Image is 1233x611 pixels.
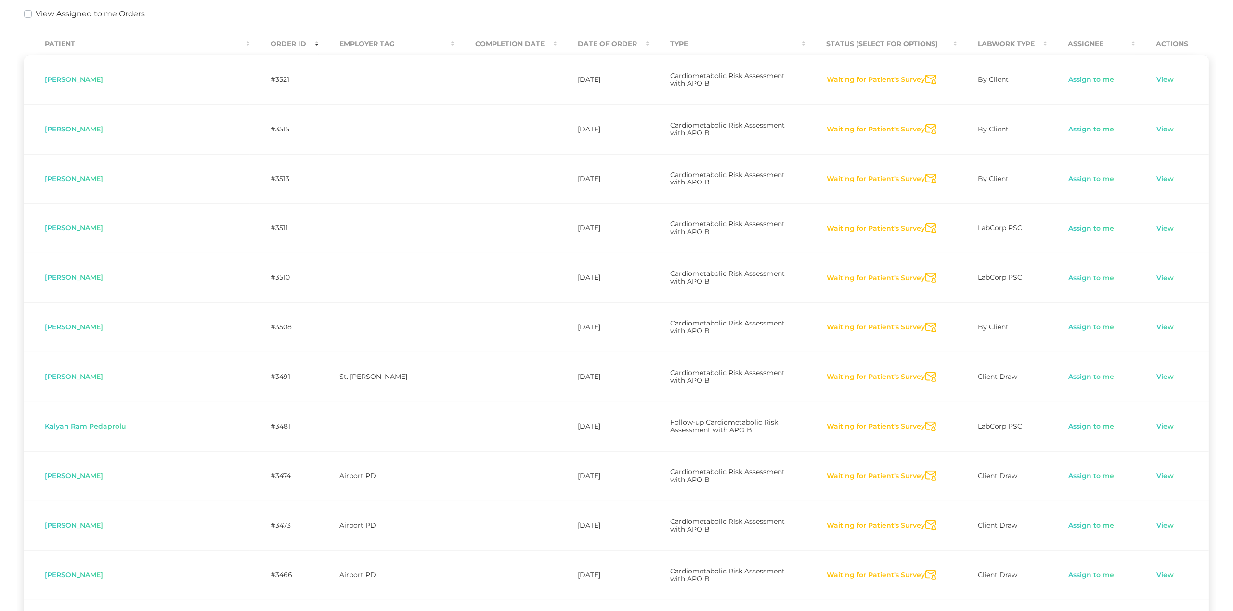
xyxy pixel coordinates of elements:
th: Assignee : activate to sort column ascending [1047,33,1135,55]
span: LabCorp PSC [978,422,1022,430]
td: #3515 [250,104,319,154]
td: Airport PD [319,501,454,550]
span: Cardiometabolic Risk Assessment with APO B [670,71,785,88]
th: Type : activate to sort column ascending [649,33,805,55]
td: [DATE] [557,402,649,451]
th: Status (Select for Options) : activate to sort column ascending [805,33,957,55]
span: Cardiometabolic Risk Assessment with APO B [670,319,785,335]
td: #3521 [250,55,319,104]
a: Assign to me [1068,174,1115,184]
span: [PERSON_NAME] [45,372,103,381]
th: Order ID : activate to sort column ascending [250,33,319,55]
a: Assign to me [1068,125,1115,134]
span: [PERSON_NAME] [45,75,103,84]
td: [DATE] [557,104,649,154]
span: Cardiometabolic Risk Assessment with APO B [670,220,785,236]
td: #3474 [250,451,319,501]
span: LabCorp PSC [978,273,1022,282]
td: [DATE] [557,154,649,204]
span: [PERSON_NAME] [45,174,103,183]
span: Cardiometabolic Risk Assessment with APO B [670,468,785,484]
button: Waiting for Patient's Survey [826,273,925,283]
span: By Client [978,75,1009,84]
button: Waiting for Patient's Survey [826,372,925,382]
svg: Send Notification [925,471,936,481]
span: By Client [978,125,1009,133]
a: View [1156,174,1174,184]
button: Waiting for Patient's Survey [826,174,925,184]
td: [DATE] [557,302,649,352]
a: Assign to me [1068,422,1115,431]
span: Follow-up Cardiometabolic Risk Assessment with APO B [670,418,778,434]
a: Assign to me [1068,75,1115,85]
td: [DATE] [557,55,649,104]
a: Assign to me [1068,521,1115,531]
th: Completion Date : activate to sort column ascending [454,33,557,55]
a: View [1156,422,1174,431]
svg: Send Notification [925,323,936,333]
span: By Client [978,174,1009,183]
svg: Send Notification [925,273,936,283]
span: Cardiometabolic Risk Assessment with APO B [670,517,785,533]
td: Airport PD [319,451,454,501]
span: Kalyan Ram Pedaprolu [45,422,126,430]
td: Airport PD [319,550,454,600]
td: [DATE] [557,501,649,550]
span: [PERSON_NAME] [45,223,103,232]
th: Patient : activate to sort column ascending [24,33,250,55]
td: #3510 [250,253,319,302]
a: View [1156,471,1174,481]
th: Labwork Type : activate to sort column ascending [957,33,1047,55]
svg: Send Notification [925,174,936,184]
svg: Send Notification [925,570,936,580]
th: Date Of Order : activate to sort column ascending [557,33,649,55]
td: #3508 [250,302,319,352]
td: #3473 [250,501,319,550]
button: Waiting for Patient's Survey [826,471,925,481]
a: Assign to me [1068,323,1115,332]
svg: Send Notification [925,520,936,531]
td: #3513 [250,154,319,204]
span: [PERSON_NAME] [45,125,103,133]
svg: Send Notification [925,75,936,85]
a: Assign to me [1068,372,1115,382]
svg: Send Notification [925,223,936,234]
a: Assign to me [1068,224,1115,234]
span: Cardiometabolic Risk Assessment with APO B [670,121,785,137]
button: Waiting for Patient's Survey [826,521,925,531]
td: [DATE] [557,253,649,302]
th: Employer Tag : activate to sort column ascending [319,33,454,55]
a: View [1156,224,1174,234]
svg: Send Notification [925,124,936,134]
button: Waiting for Patient's Survey [826,224,925,234]
svg: Send Notification [925,422,936,432]
span: Client Draw [978,571,1017,579]
td: #3466 [250,550,319,600]
a: View [1156,323,1174,332]
a: View [1156,571,1174,580]
svg: Send Notification [925,372,936,382]
button: Waiting for Patient's Survey [826,571,925,580]
span: [PERSON_NAME] [45,323,103,331]
td: #3491 [250,352,319,402]
button: Waiting for Patient's Survey [826,323,925,332]
span: Cardiometabolic Risk Assessment with APO B [670,269,785,286]
span: Client Draw [978,471,1017,480]
a: View [1156,75,1174,85]
span: [PERSON_NAME] [45,273,103,282]
a: View [1156,521,1174,531]
label: View Assigned to me Orders [36,8,145,20]
a: Assign to me [1068,273,1115,283]
td: [DATE] [557,352,649,402]
span: Cardiometabolic Risk Assessment with APO B [670,170,785,187]
a: View [1156,125,1174,134]
span: Cardiometabolic Risk Assessment with APO B [670,368,785,385]
td: St. [PERSON_NAME] [319,352,454,402]
td: [DATE] [557,451,649,501]
button: Waiting for Patient's Survey [826,75,925,85]
span: Cardiometabolic Risk Assessment with APO B [670,567,785,583]
button: Waiting for Patient's Survey [826,125,925,134]
span: Client Draw [978,521,1017,530]
button: Waiting for Patient's Survey [826,422,925,431]
span: LabCorp PSC [978,223,1022,232]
